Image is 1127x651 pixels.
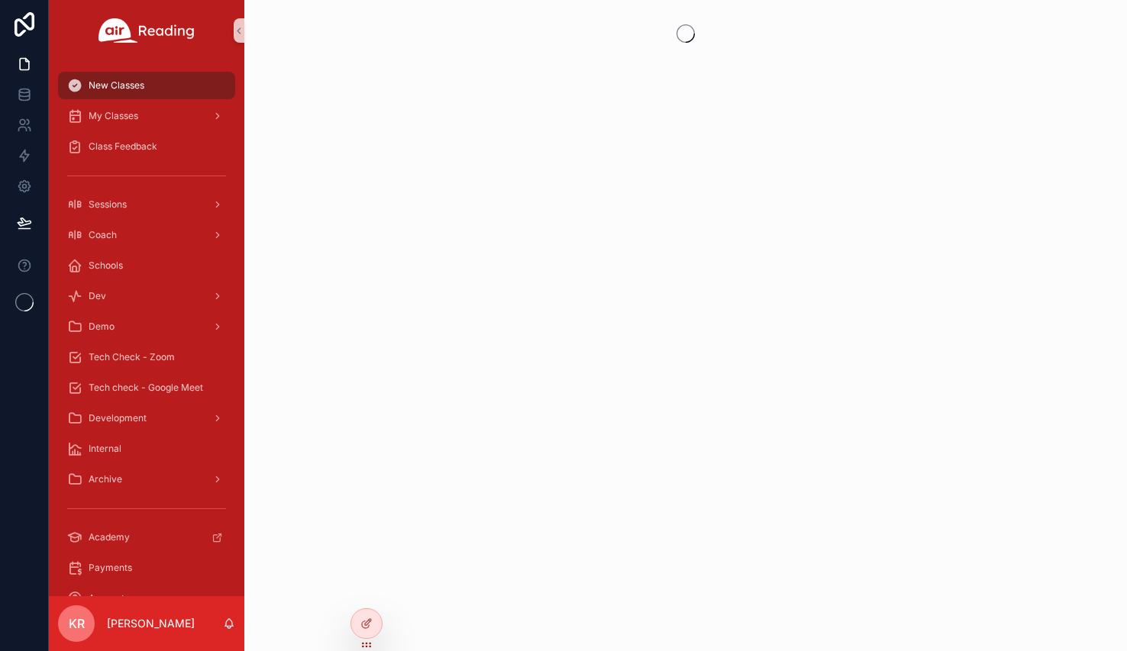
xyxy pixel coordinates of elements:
span: Archive [89,473,122,485]
span: Schools [89,259,123,272]
p: [PERSON_NAME] [107,616,195,631]
span: Academy [89,531,130,543]
a: Tech Check - Zoom [58,343,235,371]
a: Demo [58,313,235,340]
a: Sessions [58,191,235,218]
span: Demo [89,321,115,333]
a: Development [58,404,235,432]
span: Development [89,412,147,424]
span: Coach [89,229,117,241]
a: Coach [58,221,235,249]
a: Payments [58,554,235,582]
span: New Classes [89,79,144,92]
a: My Classes [58,102,235,130]
a: Class Feedback [58,133,235,160]
a: Academy [58,524,235,551]
span: Class Feedback [89,140,157,153]
span: Account [89,592,124,604]
a: Tech check - Google Meet [58,374,235,401]
a: New Classes [58,72,235,99]
span: Payments [89,562,132,574]
span: Sessions [89,198,127,211]
a: Schools [58,252,235,279]
a: Account [58,585,235,612]
div: scrollable content [49,61,244,596]
img: App logo [98,18,195,43]
span: Tech check - Google Meet [89,382,203,394]
span: KR [69,614,85,633]
span: Tech Check - Zoom [89,351,175,363]
span: My Classes [89,110,138,122]
a: Dev [58,282,235,310]
span: Dev [89,290,106,302]
a: Internal [58,435,235,462]
a: Archive [58,466,235,493]
span: Internal [89,443,121,455]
